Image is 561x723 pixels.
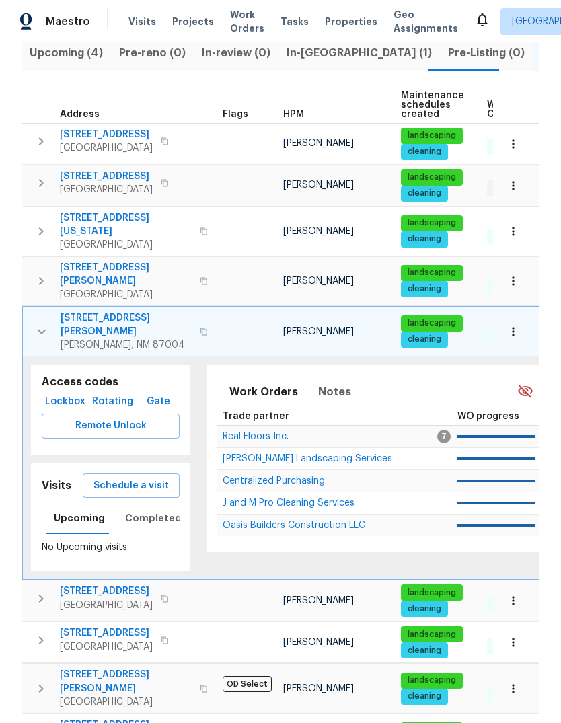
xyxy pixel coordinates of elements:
[280,17,309,26] span: Tasks
[42,541,180,555] p: No Upcoming visits
[223,432,289,441] span: Real Floors Inc.
[83,473,180,498] button: Schedule a visit
[60,668,192,695] span: [STREET_ADDRESS][PERSON_NAME]
[54,510,105,527] span: Upcoming
[223,499,354,507] a: J and M Pro Cleaning Services
[283,110,304,119] span: HPM
[223,432,289,441] a: Real Floors Inc.
[60,238,192,252] span: [GEOGRAPHIC_DATA]
[223,521,365,529] a: Oasis Builders Construction LLC
[283,327,354,336] span: [PERSON_NAME]
[223,110,248,119] span: Flags
[223,454,392,463] span: [PERSON_NAME] Landscaping Services
[128,15,156,28] span: Visits
[60,288,192,301] span: [GEOGRAPHIC_DATA]
[283,638,354,647] span: [PERSON_NAME]
[42,479,71,493] h5: Visits
[229,383,298,402] span: Work Orders
[52,418,169,434] span: Remote Unlock
[325,15,377,28] span: Properties
[488,141,527,153] span: 7 Done
[402,130,461,141] span: landscaping
[437,430,451,443] span: 7
[61,338,192,352] span: [PERSON_NAME], NM 87004
[283,684,354,693] span: [PERSON_NAME]
[283,180,354,190] span: [PERSON_NAME]
[448,44,525,63] span: Pre-Listing (0)
[223,477,325,485] a: Centralized Purchasing
[488,231,527,243] span: 5 Done
[60,695,192,709] span: [GEOGRAPHIC_DATA]
[488,689,533,700] span: 28 Done
[402,188,447,199] span: cleaning
[60,261,192,288] span: [STREET_ADDRESS][PERSON_NAME]
[402,645,447,656] span: cleaning
[402,317,461,329] span: landscaping
[60,110,100,119] span: Address
[42,375,180,389] h5: Access codes
[60,141,153,155] span: [GEOGRAPHIC_DATA]
[488,640,527,652] span: 8 Done
[318,383,351,402] span: Notes
[402,146,447,157] span: cleaning
[202,44,270,63] span: In-review (0)
[46,15,90,28] span: Maestro
[283,276,354,286] span: [PERSON_NAME]
[94,393,131,410] span: Rotating
[223,521,365,530] span: Oasis Builders Construction LLC
[89,389,137,414] button: Rotating
[402,629,461,640] span: landscaping
[47,393,83,410] span: Lockbox
[283,596,354,605] span: [PERSON_NAME]
[488,281,531,293] span: 14 Done
[223,476,325,486] span: Centralized Purchasing
[93,478,169,494] span: Schedule a visit
[402,283,447,295] span: cleaning
[125,510,182,527] span: Completed
[137,389,180,414] button: Gate
[402,334,447,345] span: cleaning
[402,587,461,599] span: landscaping
[60,183,153,196] span: [GEOGRAPHIC_DATA]
[60,211,192,238] span: [STREET_ADDRESS][US_STATE]
[223,498,354,508] span: J and M Pro Cleaning Services
[61,311,192,338] span: [STREET_ADDRESS][PERSON_NAME]
[230,8,264,35] span: Work Orders
[223,455,392,463] a: [PERSON_NAME] Landscaping Services
[42,389,89,414] button: Lockbox
[401,91,464,119] span: Maintenance schedules created
[287,44,432,63] span: In-[GEOGRAPHIC_DATA] (1)
[488,599,527,610] span: 6 Done
[60,584,153,598] span: [STREET_ADDRESS]
[457,412,519,421] span: WO progress
[402,675,461,686] span: landscaping
[142,393,174,410] span: Gate
[402,691,447,702] span: cleaning
[60,599,153,612] span: [GEOGRAPHIC_DATA]
[223,676,272,692] span: OD Select
[402,603,447,615] span: cleaning
[119,44,186,63] span: Pre-reno (0)
[223,412,289,421] span: Trade partner
[402,172,461,183] span: landscaping
[402,233,447,245] span: cleaning
[394,8,458,35] span: Geo Assignments
[60,640,153,654] span: [GEOGRAPHIC_DATA]
[402,217,461,229] span: landscaping
[42,414,180,439] button: Remote Unlock
[172,15,214,28] span: Projects
[283,139,354,148] span: [PERSON_NAME]
[30,44,103,63] span: Upcoming (4)
[488,332,527,343] span: 9 Done
[488,183,519,194] span: 1 WIP
[60,128,153,141] span: [STREET_ADDRESS]
[402,267,461,278] span: landscaping
[60,626,153,640] span: [STREET_ADDRESS]
[283,227,354,236] span: [PERSON_NAME]
[60,169,153,183] span: [STREET_ADDRESS]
